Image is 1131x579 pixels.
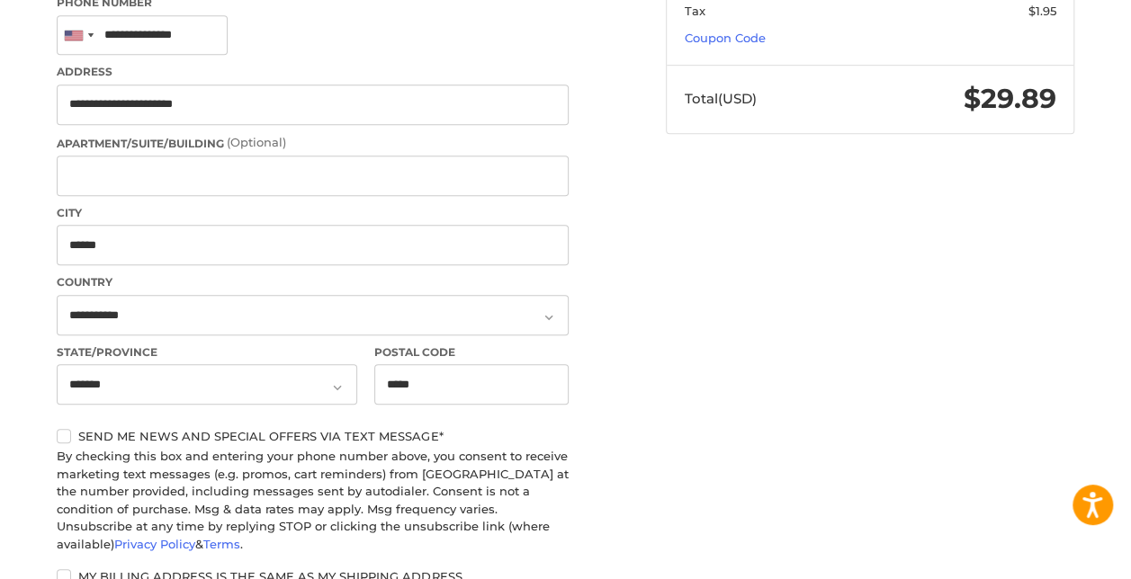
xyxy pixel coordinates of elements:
label: Apartment/Suite/Building [57,134,569,152]
a: Terms [203,537,240,551]
span: $1.95 [1028,4,1056,18]
small: (Optional) [227,135,286,149]
div: United States: +1 [58,16,99,55]
label: City [57,205,569,221]
a: Privacy Policy [114,537,195,551]
span: $29.89 [964,82,1056,115]
label: Send me news and special offers via text message* [57,429,569,443]
span: Total (USD) [685,90,757,107]
label: Postal Code [374,344,569,361]
a: Coupon Code [685,31,766,45]
label: Country [57,274,569,290]
div: By checking this box and entering your phone number above, you consent to receive marketing text ... [57,448,569,553]
span: Tax [685,4,705,18]
label: Address [57,64,569,80]
label: State/Province [57,344,357,361]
